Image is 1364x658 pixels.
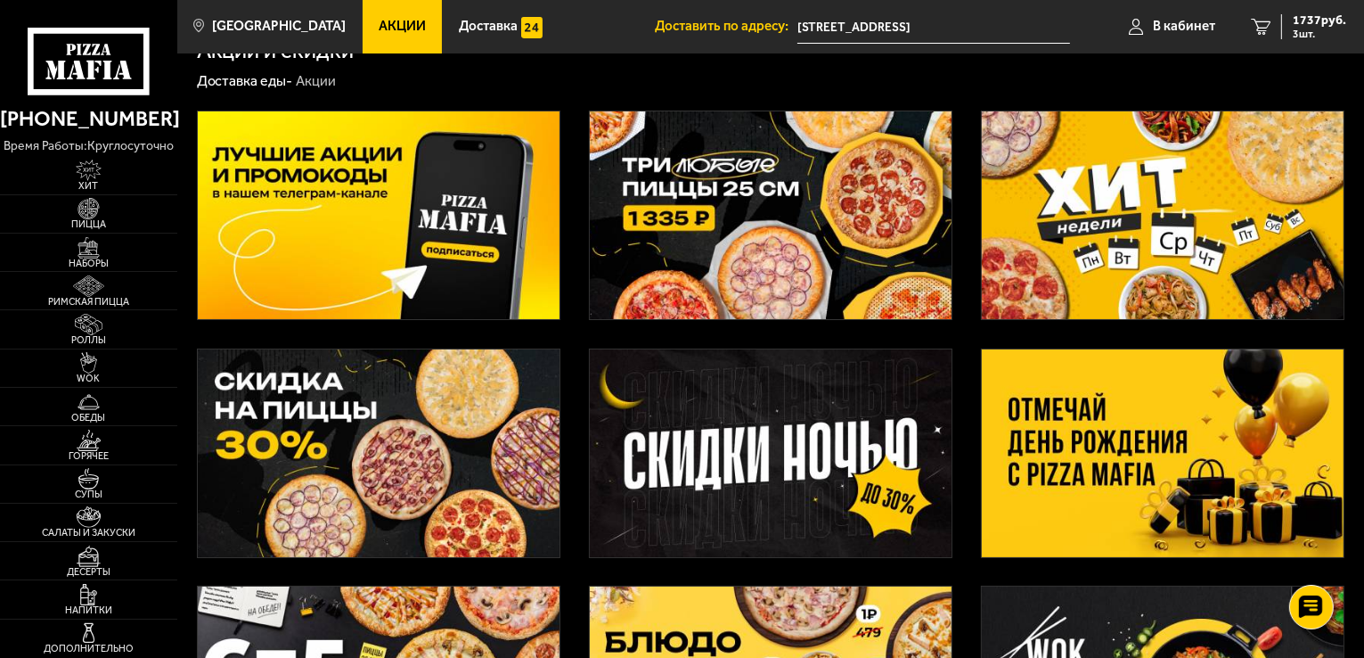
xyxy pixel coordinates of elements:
span: Доставить по адресу: [655,20,797,33]
span: 3 шт. [1293,29,1346,39]
input: Ваш адрес доставки [797,11,1070,44]
span: 1737 руб. [1293,14,1346,27]
span: Акции [379,20,426,33]
span: В кабинет [1153,20,1215,33]
span: [GEOGRAPHIC_DATA] [212,20,346,33]
img: 15daf4d41897b9f0e9f617042186c801.svg [521,17,543,38]
a: Доставка еды- [197,72,293,89]
span: Санкт-Петербург, Ириновский проспект, 37к1 [797,11,1070,44]
h1: Акции и скидки [197,39,355,62]
div: Акции [296,72,336,91]
span: Доставка [459,20,518,33]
